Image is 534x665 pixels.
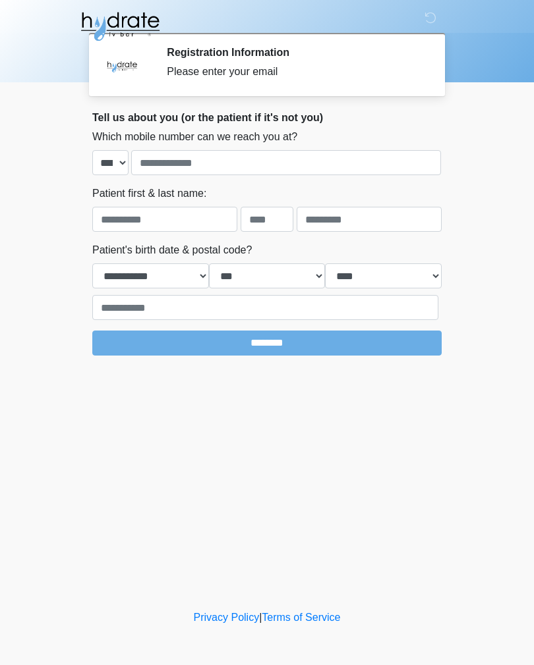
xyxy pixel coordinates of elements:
[102,46,142,86] img: Agent Avatar
[262,612,340,623] a: Terms of Service
[259,612,262,623] a: |
[167,64,422,80] div: Please enter your email
[92,129,297,145] label: Which mobile number can we reach you at?
[92,186,206,201] label: Patient first & last name:
[92,242,252,258] label: Patient's birth date & postal code?
[194,612,260,623] a: Privacy Policy
[92,111,442,124] h2: Tell us about you (or the patient if it's not you)
[79,10,161,43] img: Hydrate IV Bar - Fort Collins Logo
